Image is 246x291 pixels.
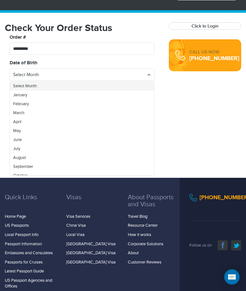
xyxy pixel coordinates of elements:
span: September [13,164,33,169]
span: May [13,128,21,133]
span: February [13,101,29,106]
div: Open Intercom Messenger [224,269,240,285]
span: June [13,137,22,142]
span: July [13,146,20,151]
span: August [13,155,26,160]
span: October [13,173,28,178]
span: March [13,110,24,115]
span: April [13,119,21,124]
span: Select Month [13,83,37,89]
span: January [13,92,27,98]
